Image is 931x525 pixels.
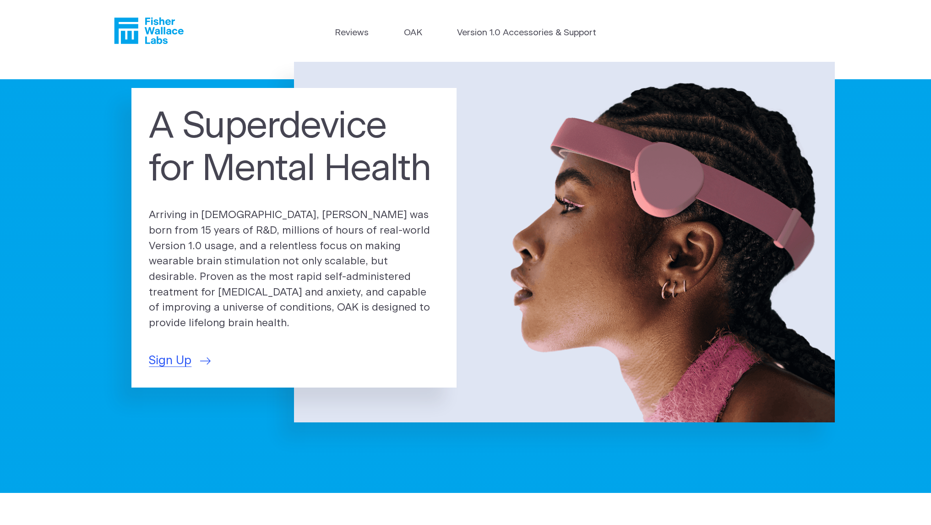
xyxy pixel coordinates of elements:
[114,17,184,44] a: Fisher Wallace
[149,105,439,190] h1: A Superdevice for Mental Health
[404,27,422,40] a: OAK
[457,27,596,40] a: Version 1.0 Accessories & Support
[149,208,439,331] p: Arriving in [DEMOGRAPHIC_DATA], [PERSON_NAME] was born from 15 years of R&D, millions of hours of...
[335,27,369,40] a: Reviews
[149,352,191,370] span: Sign Up
[149,352,211,370] a: Sign Up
